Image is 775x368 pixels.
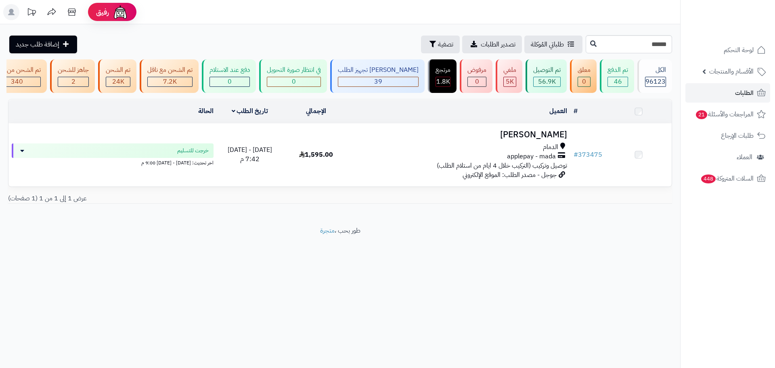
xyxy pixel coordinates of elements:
[533,65,561,75] div: تم التوصيل
[481,40,515,49] span: تصدير الطلبات
[96,7,109,17] span: رفيق
[543,143,558,152] span: الدمام
[524,59,568,93] a: تم التوصيل 56.9K
[737,151,752,163] span: العملاء
[147,65,193,75] div: تم الشحن مع ناقل
[374,77,382,86] span: 39
[232,106,268,116] a: تاريخ الطلب
[608,77,628,86] div: 46
[467,65,486,75] div: مرفوض
[112,77,124,86] span: 24K
[549,106,567,116] a: العميل
[645,77,666,86] span: 96123
[438,40,453,49] span: تصفية
[696,110,707,119] span: 21
[503,65,516,75] div: ملغي
[198,106,214,116] a: الحالة
[685,147,770,167] a: العملاء
[507,152,556,161] span: applepay - mada
[645,65,666,75] div: الكل
[578,65,591,75] div: معلق
[112,4,128,20] img: ai-face.png
[598,59,636,93] a: تم الدفع 46
[21,4,42,22] a: تحديثات المنصة
[148,77,192,86] div: 7222
[724,44,754,56] span: لوحة التحكم
[163,77,177,86] span: 7.2K
[700,173,754,184] span: السلات المتروكة
[475,77,479,86] span: 0
[292,77,296,86] span: 0
[436,77,450,86] span: 1.8K
[685,40,770,60] a: لوحة التحكم
[568,59,598,93] a: معلق 0
[534,77,560,86] div: 56921
[578,77,590,86] div: 0
[209,65,250,75] div: دفع عند الاستلام
[437,161,567,170] span: توصيل وتركيب (التركيب خلال 4 ايام من استلام الطلب)
[338,65,419,75] div: [PERSON_NAME] تجهيز الطلب
[353,130,567,139] h3: [PERSON_NAME]
[574,106,578,116] a: #
[685,105,770,124] a: المراجعات والأسئلة21
[138,59,200,93] a: تم الشحن مع ناقل 7.2K
[436,65,450,75] div: مرتجع
[538,77,556,86] span: 56.9K
[16,40,59,49] span: إضافة طلب جديد
[462,36,522,53] a: تصدير الطلبات
[494,59,524,93] a: ملغي 5K
[614,77,622,86] span: 46
[58,77,88,86] div: 2
[524,36,582,53] a: طلباتي المُوكلة
[695,109,754,120] span: المراجعات والأسئلة
[685,83,770,103] a: الطلبات
[574,150,578,160] span: #
[506,77,514,86] span: 5K
[2,194,340,203] div: عرض 1 إلى 1 من 1 (1 صفحات)
[267,65,321,75] div: في انتظار صورة التحويل
[531,40,564,49] span: طلباتي المُوكلة
[258,59,329,93] a: في انتظار صورة التحويل 0
[574,150,602,160] a: #373475
[228,77,232,86] span: 0
[96,59,138,93] a: تم الشحن 24K
[458,59,494,93] a: مرفوض 0
[720,23,767,40] img: logo-2.png
[701,175,716,183] span: 448
[71,77,75,86] span: 2
[267,77,320,86] div: 0
[299,150,333,160] span: 1,595.00
[421,36,460,53] button: تصفية
[582,77,586,86] span: 0
[106,77,130,86] div: 24024
[320,226,335,236] a: متجرة
[210,77,249,86] div: 0
[636,59,674,93] a: الكل96123
[685,126,770,145] a: طلبات الإرجاع
[329,59,426,93] a: [PERSON_NAME] تجهيز الطلب 39
[721,130,754,141] span: طلبات الإرجاع
[426,59,458,93] a: مرتجع 1.8K
[504,77,516,86] div: 4993
[200,59,258,93] a: دفع عند الاستلام 0
[735,87,754,99] span: الطلبات
[685,169,770,188] a: السلات المتروكة448
[48,59,96,93] a: جاهز للشحن 2
[177,147,209,155] span: خرجت للتسليم
[436,77,450,86] div: 1837
[9,36,77,53] a: إضافة طلب جديد
[306,106,326,116] a: الإجمالي
[709,66,754,77] span: الأقسام والمنتجات
[58,65,89,75] div: جاهز للشحن
[463,170,557,180] span: جوجل - مصدر الطلب: الموقع الإلكتروني
[338,77,418,86] div: 39
[468,77,486,86] div: 0
[228,145,272,164] span: [DATE] - [DATE] 7:42 م
[106,65,130,75] div: تم الشحن
[12,158,214,166] div: اخر تحديث: [DATE] - [DATE] 9:00 م
[11,77,23,86] span: 340
[607,65,628,75] div: تم الدفع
